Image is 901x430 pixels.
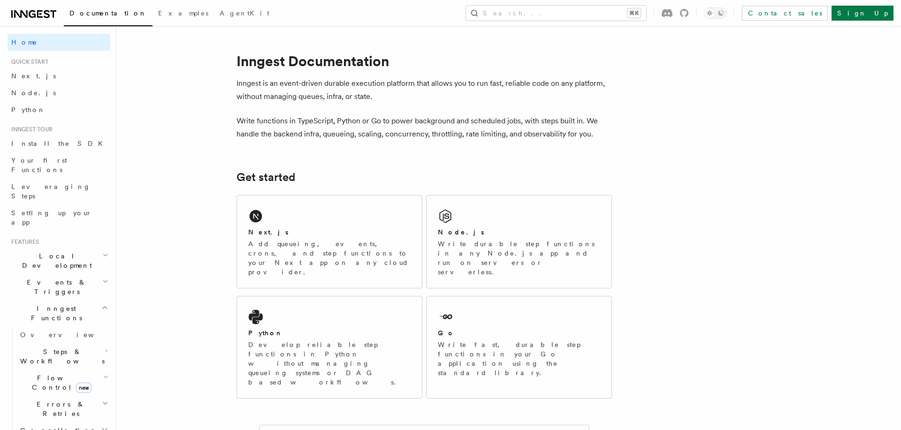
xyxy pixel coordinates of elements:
[20,331,117,339] span: Overview
[8,84,110,101] a: Node.js
[8,300,110,326] button: Inngest Functions
[64,3,153,26] a: Documentation
[832,6,893,21] a: Sign Up
[237,171,295,184] a: Get started
[742,6,828,21] a: Contact sales
[627,8,641,18] kbd: ⌘K
[76,383,92,393] span: new
[11,72,56,80] span: Next.js
[8,58,48,66] span: Quick start
[704,8,726,19] button: Toggle dark mode
[438,328,455,338] h2: Go
[8,204,110,231] a: Setting up your app
[16,400,102,418] span: Errors & Retries
[16,326,110,343] a: Overview
[237,195,422,288] a: Next.jsAdd queueing, events, crons, and step functions to your Next app on any cloud provider.
[220,9,269,17] span: AgentKit
[11,183,91,200] span: Leveraging Steps
[11,140,108,147] span: Install the SDK
[8,126,53,133] span: Inngest tour
[237,114,612,141] p: Write functions in TypeScript, Python or Go to power background and scheduled jobs, with steps bu...
[8,251,102,270] span: Local Development
[8,248,110,274] button: Local Development
[11,106,46,113] span: Python
[11,209,92,226] span: Setting up your app
[8,304,101,323] span: Inngest Functions
[69,9,147,17] span: Documentation
[237,77,612,103] p: Inngest is an event-driven durable execution platform that allows you to run fast, reliable code ...
[158,9,208,17] span: Examples
[248,340,411,387] p: Develop reliable step functions in Python without managing queueing systems or DAG based workflows.
[438,239,600,277] p: Write durable step functions in any Node.js app and run on servers or serverless.
[16,373,103,392] span: Flow Control
[248,227,289,237] h2: Next.js
[248,239,411,277] p: Add queueing, events, crons, and step functions to your Next app on any cloud provider.
[8,34,110,51] a: Home
[466,6,646,21] button: Search...⌘K
[11,157,67,174] span: Your first Functions
[8,101,110,118] a: Python
[8,238,39,246] span: Features
[11,89,56,97] span: Node.js
[214,3,275,25] a: AgentKit
[8,68,110,84] a: Next.js
[11,38,38,47] span: Home
[16,370,110,396] button: Flow Controlnew
[426,195,612,288] a: Node.jsWrite durable step functions in any Node.js app and run on servers or serverless.
[438,227,484,237] h2: Node.js
[153,3,214,25] a: Examples
[426,296,612,399] a: GoWrite fast, durable step functions in your Go application using the standard library.
[8,278,102,296] span: Events & Triggers
[16,347,105,366] span: Steps & Workflows
[237,296,422,399] a: PythonDevelop reliable step functions in Python without managing queueing systems or DAG based wo...
[8,178,110,204] a: Leveraging Steps
[8,152,110,178] a: Your first Functions
[16,343,110,370] button: Steps & Workflows
[438,340,600,377] p: Write fast, durable step functions in your Go application using the standard library.
[8,135,110,152] a: Install the SDK
[248,328,283,338] h2: Python
[8,274,110,300] button: Events & Triggers
[16,396,110,422] button: Errors & Retries
[237,53,612,69] h1: Inngest Documentation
